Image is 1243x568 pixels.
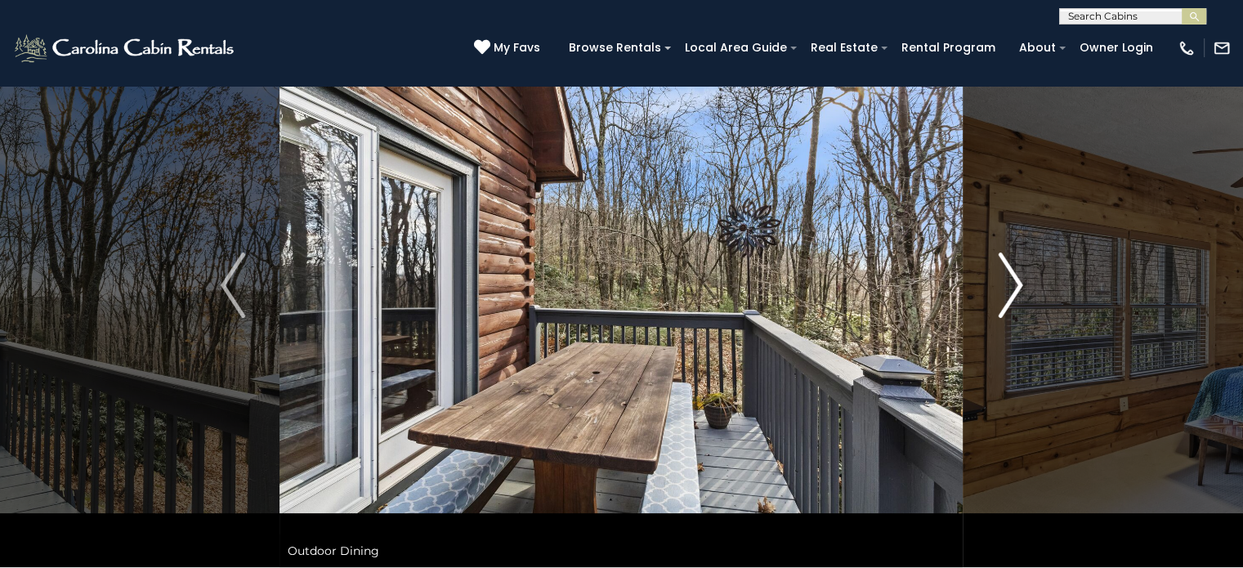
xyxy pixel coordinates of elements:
a: Local Area Guide [677,35,795,60]
a: Real Estate [803,35,886,60]
a: Rental Program [893,35,1004,60]
div: Outdoor Dining [279,534,963,567]
button: Previous [186,3,280,567]
a: Browse Rentals [561,35,669,60]
img: White-1-2.png [12,32,239,65]
img: mail-regular-white.png [1213,39,1231,57]
span: My Favs [494,39,540,56]
a: My Favs [474,39,544,57]
button: Next [964,3,1057,567]
a: Owner Login [1071,35,1161,60]
img: phone-regular-white.png [1178,39,1196,57]
img: arrow [221,253,245,318]
a: About [1011,35,1064,60]
img: arrow [998,253,1022,318]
